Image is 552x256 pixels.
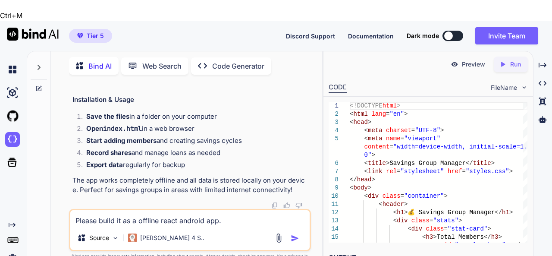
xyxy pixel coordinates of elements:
img: Bind AI [7,28,59,41]
strong: Record shares [86,149,132,157]
span: Tier 5 [87,32,104,40]
div: 5 [329,135,339,143]
img: copy [271,202,278,209]
img: icon [291,234,299,243]
span: rel [386,168,397,175]
span: > [372,152,375,158]
span: "stat-card" [448,225,487,232]
span: < [350,119,353,126]
span: head [354,119,368,126]
span: = [452,242,455,249]
button: premiumTier 5 [69,29,112,43]
strong: Open [86,124,142,133]
span: > [404,201,408,208]
span: href [448,168,462,175]
span: = [462,168,466,175]
span: header [383,201,404,208]
span: > [404,209,408,216]
span: span [426,242,441,249]
span: h1 [397,209,405,216]
span: > [368,184,371,191]
span: < [364,135,368,142]
span: "stats" [433,217,459,224]
span: </ [484,234,491,240]
span: Discord Support [286,32,335,40]
strong: Save the files [86,112,129,120]
li: and creating savings cycles [79,136,310,148]
img: chat [5,62,20,77]
img: attachment [274,233,284,243]
div: 1 [329,102,339,110]
span: title [368,160,386,167]
span: > [488,225,491,232]
span: div [411,225,422,232]
div: 2 [329,110,339,118]
span: div [368,193,379,199]
span: head [357,176,372,183]
span: </ [350,176,357,183]
span: "stylesheet" [401,168,444,175]
span: "container" [404,193,444,199]
span: < [364,193,368,199]
span: content [364,143,390,150]
span: FileName [491,83,517,92]
p: Run [510,60,521,69]
span: < [364,168,368,175]
li: and manage loans as needed [79,148,310,160]
p: Bind AI [88,61,112,71]
span: < [393,209,397,216]
span: "UTF-8" [415,127,441,134]
strong: Export data [86,161,123,169]
span: id [444,242,452,249]
img: ai-studio [5,85,20,100]
img: Claude 4 Sonnet [128,234,137,242]
img: like [283,202,290,209]
span: > [444,193,448,199]
span: > [506,242,509,249]
span: < [422,242,426,249]
span: = [401,193,404,199]
span: Documentation [348,32,394,40]
span: </ [513,242,521,249]
img: preview [451,60,458,68]
p: Web Search [142,61,182,71]
span: " [506,168,509,175]
img: dislike [295,202,302,209]
span: styles.css [470,168,506,175]
span: > [433,234,437,240]
p: Source [89,234,109,242]
span: < [393,217,397,224]
span: < [408,225,411,232]
span: > [499,234,502,240]
span: " [466,168,469,175]
code: index.html [103,124,142,133]
button: Discord Support [286,32,335,41]
span: < [364,160,368,167]
span: < [379,201,383,208]
span: class [426,225,444,232]
span: div [397,217,408,224]
span: Savings Group Manager [390,160,466,167]
span: charset [386,127,411,134]
span: title [473,160,491,167]
span: "viewport" [404,135,440,142]
span: 💰 Savings Group Manager [408,209,495,216]
div: 9 [329,184,339,192]
span: = [386,111,389,117]
span: <!DOCTYPE [350,102,383,109]
span: lang [372,111,386,117]
span: html [354,111,368,117]
span: h1 [502,209,510,216]
span: = [390,143,393,150]
div: 10 [329,192,339,200]
span: link [368,168,383,175]
span: Total Members [437,234,484,240]
span: < [350,111,353,117]
button: Invite Team [475,27,538,44]
span: Dark mode [407,32,439,40]
span: "width=device-width, initial-scale=1. [393,143,527,150]
span: h3 [491,234,499,240]
span: = [444,225,448,232]
li: in a folder on your computer [79,112,310,124]
span: "en" [390,111,405,117]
